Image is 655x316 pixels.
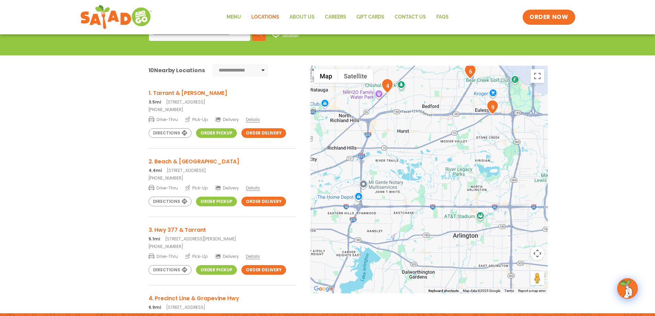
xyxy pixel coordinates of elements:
span: Delivery [215,185,239,191]
a: FAQs [431,9,454,25]
a: 4. Precinct Line & Grapevine Hwy 6.9mi[STREET_ADDRESS] [149,294,296,310]
a: Drive-Thru Pick-Up Delivery Details [149,114,296,123]
span: 10 [149,66,154,74]
h3: 4. Precinct Line & Grapevine Hwy [149,294,296,303]
a: Contact Us [390,9,431,25]
a: [PHONE_NUMBER] [149,175,296,181]
p: [STREET_ADDRESS] [149,304,296,310]
h3: 1. Tarrant & [PERSON_NAME] [149,89,296,97]
span: Delivery [215,253,239,260]
a: Order Pickup [196,128,237,138]
button: Show satellite imagery [338,69,373,83]
a: Locations [246,9,284,25]
span: Details [246,117,260,122]
div: 9 [487,100,499,115]
strong: 6.9mi [149,304,161,310]
a: Drive-Thru Pick-Up Delivery Details [149,183,296,191]
span: ORDER NOW [530,13,568,21]
a: Order Delivery [241,197,286,206]
a: Careers [320,9,351,25]
a: Menu [221,9,246,25]
button: Keyboard shortcuts [428,288,459,293]
a: About Us [284,9,320,25]
a: 2. Beach & [GEOGRAPHIC_DATA] 4.4mi[STREET_ADDRESS] [149,157,296,174]
span: Drive-Thru [149,184,178,191]
a: 3. Hwy 377 & Tarrant 5.1mi[STREET_ADDRESS][PERSON_NAME] [149,226,296,242]
strong: 5.1mi [149,236,160,242]
a: Report a map error [518,289,546,293]
a: Directions [149,265,192,275]
img: Google [312,284,335,293]
div: Nearby Locations [149,66,205,75]
nav: Menu [221,9,454,25]
p: [STREET_ADDRESS] [149,167,296,174]
h3: 2. Beach & [GEOGRAPHIC_DATA] [149,157,296,166]
span: Drive-Thru [149,253,178,260]
a: Order Pickup [196,197,237,206]
a: Directions [149,197,192,206]
strong: 4.4mi [149,167,162,173]
span: Drive-Thru [149,116,178,123]
a: ORDER NOW [523,10,575,25]
span: Pick-Up [185,184,208,191]
a: Order Pickup [196,265,237,275]
a: Order Delivery [241,128,286,138]
div: 4 [381,78,393,93]
a: Terms (opens in new tab) [504,289,514,293]
a: 1. Tarrant & [PERSON_NAME] 3.5mi[STREET_ADDRESS] [149,89,296,105]
a: GIFT CARDS [351,9,390,25]
p: [STREET_ADDRESS] [149,99,296,105]
a: Order Delivery [241,265,286,275]
span: Details [246,253,260,259]
img: wpChatIcon [618,279,637,298]
span: Delivery [215,117,239,123]
span: Pick-Up [185,116,208,123]
span: Details [246,185,260,191]
a: Open this area in Google Maps (opens a new window) [312,284,335,293]
span: Map data ©2025 Google [463,289,500,293]
a: [PHONE_NUMBER] [149,243,296,250]
button: Toggle fullscreen view [531,69,544,83]
a: Directions [149,128,192,138]
a: [PHONE_NUMBER] [149,107,296,113]
span: Pick-Up [185,253,208,260]
h3: 3. Hwy 377 & Tarrant [149,226,296,234]
a: Drive-Thru Pick-Up Delivery Details [149,251,296,260]
button: Drag Pegman onto the map to open Street View [531,271,544,285]
button: Map camera controls [531,247,544,260]
div: 6 [464,64,476,79]
p: [STREET_ADDRESS][PERSON_NAME] [149,236,296,242]
button: Show street map [314,69,338,83]
img: new-SAG-logo-768×292 [80,3,153,31]
strong: 3.5mi [149,99,161,105]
